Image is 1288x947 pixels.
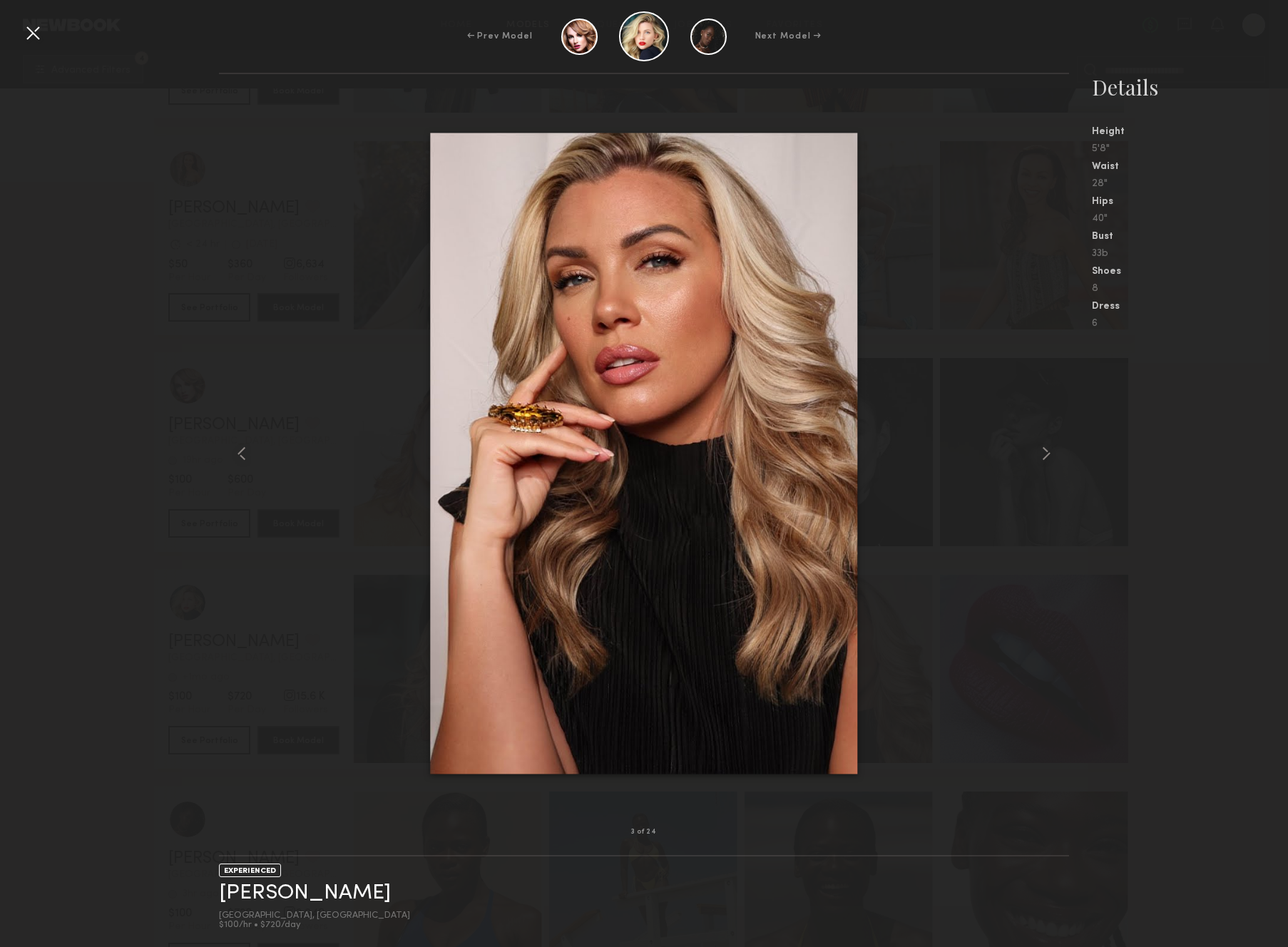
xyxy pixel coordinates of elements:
[1092,267,1288,277] div: Shoes
[1092,284,1288,294] div: 8
[1092,179,1288,189] div: 28"
[219,882,391,904] a: [PERSON_NAME]
[1092,144,1288,154] div: 5'8"
[1092,197,1288,207] div: Hips
[1092,73,1288,101] div: Details
[219,921,410,930] div: $100/hr • $720/day
[1092,302,1288,312] div: Dress
[1092,162,1288,172] div: Waist
[467,30,533,43] div: ← Prev Model
[631,829,657,836] div: 3 of 24
[219,864,281,877] div: EXPERIENCED
[219,911,410,921] div: [GEOGRAPHIC_DATA], [GEOGRAPHIC_DATA]
[1092,214,1288,224] div: 40"
[1092,249,1288,259] div: 33b
[1092,319,1288,329] div: 6
[755,30,822,43] div: Next Model →
[1092,127,1288,137] div: Height
[1092,232,1288,242] div: Bust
